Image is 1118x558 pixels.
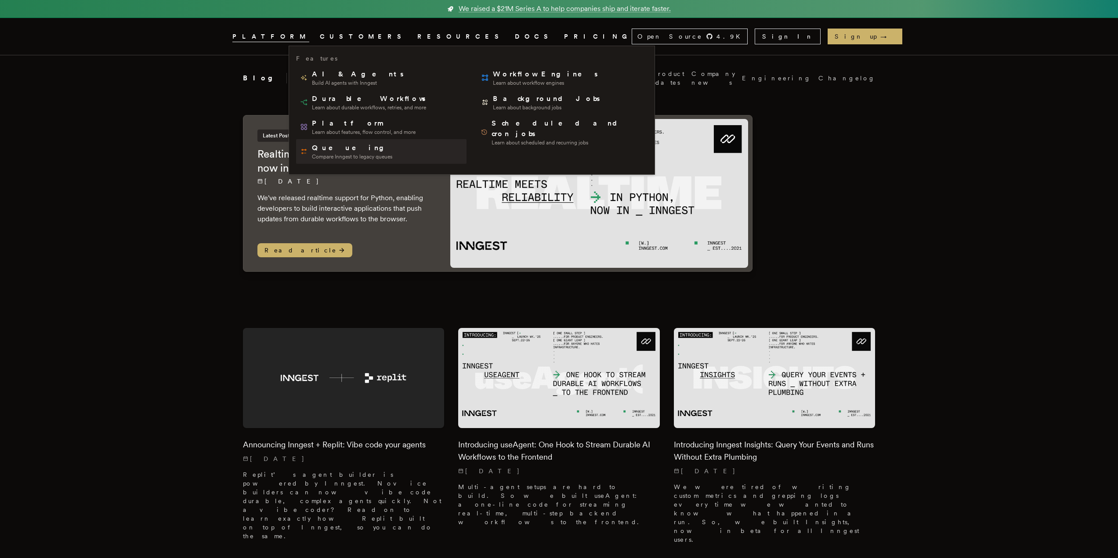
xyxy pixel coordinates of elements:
a: Workflow EnginesLearn about workflow engines [477,65,648,90]
a: Featured image for Introducing Inngest Insights: Query Your Events and Runs Without Extra Plumbin... [674,328,876,551]
span: Scheduled and cron jobs [492,118,644,139]
span: Durable Workflows [312,94,427,104]
span: Build AI agents with Inngest [312,79,405,86]
a: Background JobsLearn about background jobs [477,90,648,115]
span: Learn about durable workflows, retries, and more [312,104,427,111]
a: Scheduled and cron jobsLearn about scheduled and recurring jobs [477,115,648,150]
a: PlatformLearn about features, flow control, and more [296,115,467,139]
a: CUSTOMERS [320,31,407,42]
h2: Realtime meets reliability in Python, now in Inngest [257,147,433,175]
a: DOCS [515,31,554,42]
button: RESOURCES [417,31,504,42]
a: Featured image for Introducing useAgent: One Hook to Stream Durable AI Workflows to the Frontend ... [458,328,660,534]
span: Open Source [637,32,702,41]
span: Learn about background jobs [493,104,601,111]
a: PRICING [564,31,632,42]
h2: Introducing Inngest Insights: Query Your Events and Runs Without Extra Plumbing [674,439,876,463]
span: Read article [257,243,352,257]
h2: Announcing Inngest + Replit: Vibe code your agents [243,439,445,451]
span: 4.9 K [716,32,745,41]
p: [DATE] [458,467,660,475]
p: Replit’s agent builder is powered by Inngest. Novice builders can now vibe code durable, complex ... [243,470,445,540]
button: PLATFORM [232,31,309,42]
p: [DATE] [243,454,445,463]
span: Workflow Engines [493,69,599,79]
a: Engineering [742,74,811,83]
p: We were tired of writing custom metrics and grepping logs every time we wanted to know what happe... [674,482,876,544]
a: Sign up [828,29,902,44]
span: AI & Agents [312,69,405,79]
nav: Global [208,18,911,55]
a: Company news [691,69,735,87]
a: Durable WorkflowsLearn about durable workflows, retries, and more [296,90,467,115]
p: Multi-agent setups are hard to build. So we built useAgent: a one-line code for streaming real-ti... [458,482,660,526]
span: Queueing [312,143,392,153]
span: Latest Post [257,130,295,142]
p: [DATE] [257,177,433,186]
h3: Features [296,53,337,64]
span: Background Jobs [493,94,601,104]
span: Learn about scheduled and recurring jobs [492,139,644,146]
a: AI & AgentsBuild AI agents with Inngest [296,65,467,90]
p: [DATE] [674,467,876,475]
a: Product updates [648,69,684,87]
img: Featured image for Realtime meets reliability in Python, now in Inngest blog post [450,119,749,268]
a: Featured image for Announcing Inngest + Replit: Vibe code your agents blog postAnnouncing Inngest... [243,328,445,548]
a: Changelog [818,74,876,83]
img: Featured image for Introducing Inngest Insights: Query Your Events and Runs Without Extra Plumbin... [674,328,876,428]
span: Learn about workflow engines [493,79,599,86]
a: QueueingCompare Inngest to legacy queues [296,139,467,164]
span: Compare Inngest to legacy queues [312,153,392,160]
h2: Blog [243,73,287,83]
img: Featured image for Announcing Inngest + Replit: Vibe code your agents blog post [243,328,445,428]
h2: Introducing useAgent: One Hook to Stream Durable AI Workflows to the Frontend [458,439,660,463]
span: Learn about features, flow control, and more [312,129,416,136]
img: Featured image for Introducing useAgent: One Hook to Stream Durable AI Workflows to the Frontend ... [458,328,660,428]
p: We've released realtime support for Python, enabling developers to build interactive applications... [257,193,433,224]
a: Sign In [755,29,821,44]
span: Platform [312,118,416,129]
a: Latest PostRealtime meets reliability in Python, now in Inngest[DATE] We've released realtime sup... [243,115,753,272]
span: We raised a $21M Series A to help companies ship and iterate faster. [459,4,671,14]
span: → [880,32,895,41]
